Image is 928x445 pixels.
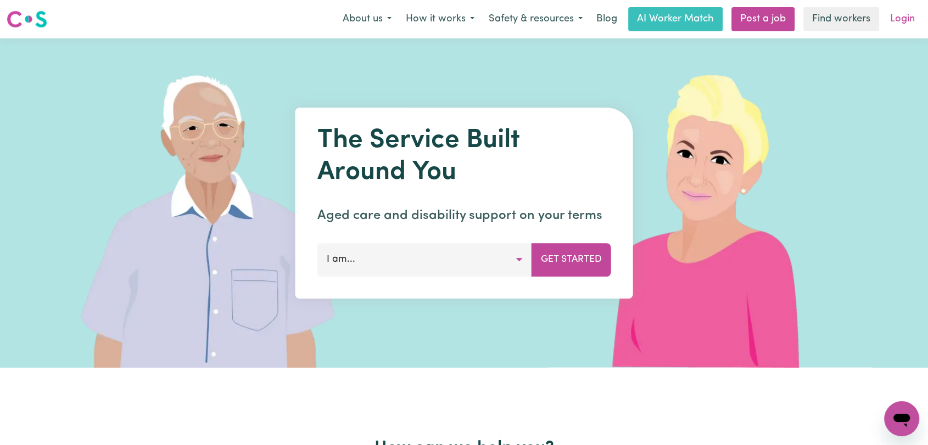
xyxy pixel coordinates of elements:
[482,8,590,31] button: Safety & resources
[628,7,723,31] a: AI Worker Match
[336,8,399,31] button: About us
[317,125,611,188] h1: The Service Built Around You
[803,7,879,31] a: Find workers
[731,7,795,31] a: Post a job
[7,7,47,32] a: Careseekers logo
[884,401,919,436] iframe: Button to launch messaging window
[7,9,47,29] img: Careseekers logo
[317,243,532,276] button: I am...
[884,7,921,31] a: Login
[399,8,482,31] button: How it works
[590,7,624,31] a: Blog
[532,243,611,276] button: Get Started
[317,206,611,226] p: Aged care and disability support on your terms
